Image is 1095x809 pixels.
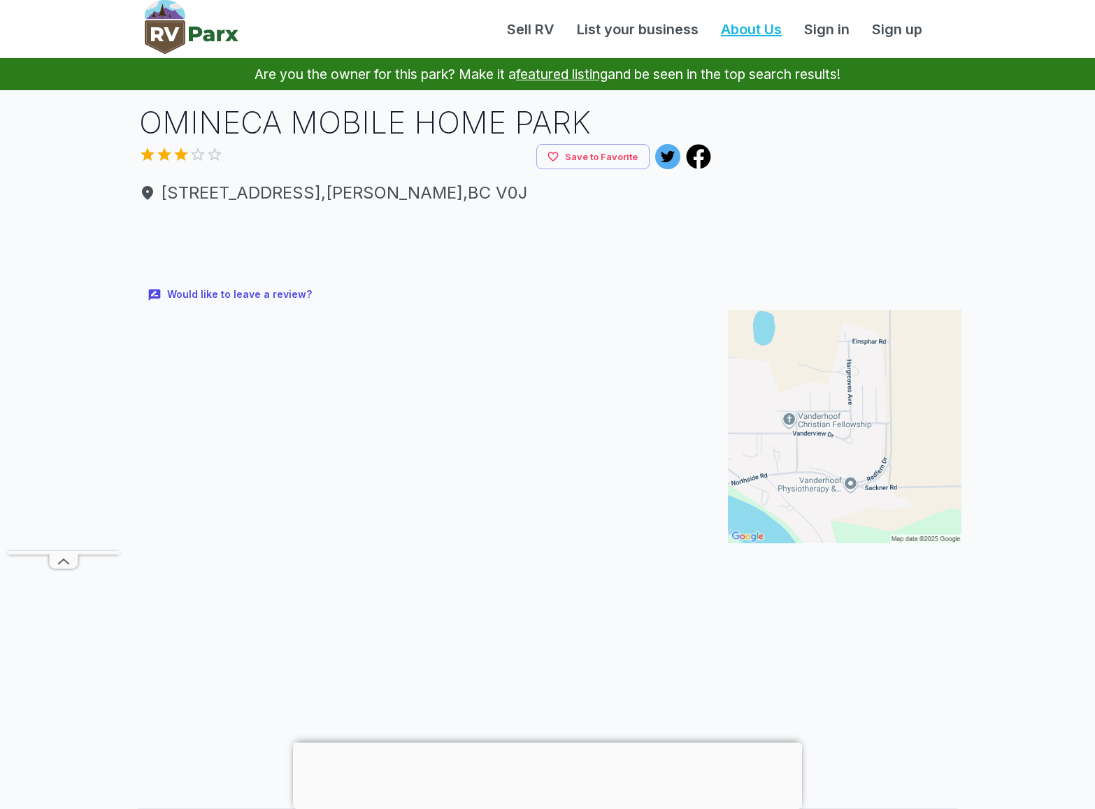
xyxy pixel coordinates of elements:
p: Are you the owner for this park? Make it a and be seen in the top search results! [17,58,1078,90]
span: [STREET_ADDRESS] , [PERSON_NAME] , BC V0J [139,180,711,206]
iframe: Advertisement [139,217,711,280]
a: [STREET_ADDRESS],[PERSON_NAME],BC V0J [139,180,711,206]
iframe: Advertisement [728,554,961,729]
h1: OMINECA MOBILE HOME PARK [139,101,711,144]
a: featured listing [516,66,608,83]
a: List your business [566,19,710,40]
button: Would like to leave a review? [139,280,323,310]
a: Sign up [861,19,933,40]
a: About Us [710,19,793,40]
iframe: Advertisement [8,131,120,551]
iframe: Advertisement [728,101,961,276]
img: Map for OMINECA MOBILE HOME PARK [728,310,961,543]
button: Save to Favorite [536,144,650,170]
h2: Near By Parks [128,740,967,774]
iframe: Advertisement [293,743,802,806]
a: Sell RV [496,19,566,40]
a: Sign in [793,19,861,40]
